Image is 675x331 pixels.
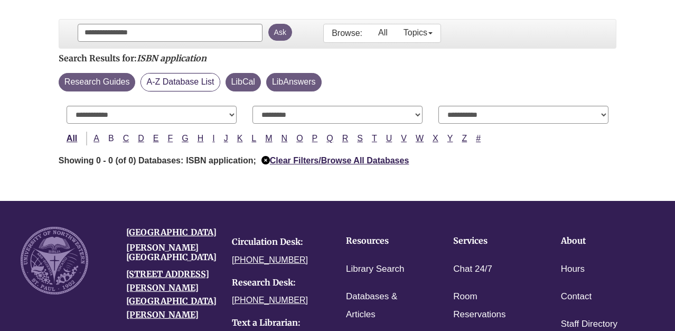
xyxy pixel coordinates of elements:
[232,237,322,247] h4: Circulation Desk:
[226,73,261,91] button: LibCal
[266,73,322,91] button: LibAnswers
[396,24,440,41] a: Topics
[312,134,322,143] a: P
[126,243,216,262] h4: [PERSON_NAME][GEOGRAPHIC_DATA]
[561,260,585,279] a: Hours
[237,134,247,143] a: K
[232,278,322,288] h4: Research Desk:
[232,296,308,305] a: [PHONE_NUMBER]
[326,134,336,143] a: Q
[453,288,528,325] a: Room Reservations
[346,236,420,246] h4: Resources
[370,24,396,41] a: All
[198,134,208,143] a: H
[126,227,217,237] a: [GEOGRAPHIC_DATA]
[123,134,133,143] a: C
[342,134,352,143] a: R
[346,288,420,325] a: Databases & Articles
[372,134,381,143] a: T
[386,134,396,143] a: U
[433,134,442,143] a: X
[21,227,88,295] img: UNW seal
[67,134,81,143] a: All
[232,255,308,264] a: [PHONE_NUMBER]
[59,73,136,91] button: Research Guides
[251,134,260,143] a: L
[108,134,118,143] a: B
[453,236,528,246] h4: Services
[462,134,471,143] a: Z
[282,134,292,143] a: N
[453,260,492,279] a: Chat 24/7
[138,134,148,143] a: D
[153,134,163,143] a: E
[59,156,183,165] span: Showing 0 - 0 (of 0) Databases:
[140,73,220,91] button: A-Z Database List
[268,24,292,41] button: Ask
[224,134,232,143] a: J
[332,27,362,39] p: Browse:
[416,134,427,143] a: W
[93,134,103,143] a: A
[401,134,410,143] a: V
[447,134,457,143] a: Y
[167,134,176,143] a: F
[232,318,322,328] h4: Text a Librarian:
[137,53,207,63] em: ISBN application
[476,134,484,143] a: #
[357,134,367,143] a: S
[561,288,592,307] a: Contact
[346,260,405,279] a: Library Search
[186,156,256,165] span: ISBN application;
[261,156,409,165] a: Clear Filters/Browse All Databases
[182,134,192,143] a: G
[126,269,217,320] a: [STREET_ADDRESS][PERSON_NAME][GEOGRAPHIC_DATA][PERSON_NAME]
[212,134,218,143] a: I
[59,54,616,62] h2: Search Results for:
[561,236,635,246] h4: About
[296,134,306,143] a: O
[265,134,276,143] a: M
